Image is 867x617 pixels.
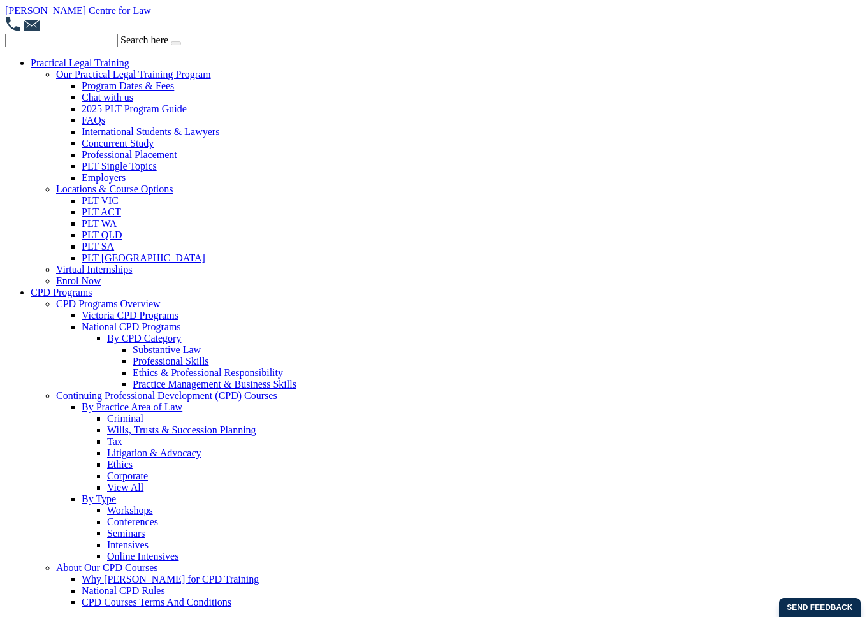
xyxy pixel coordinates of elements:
[82,126,219,137] a: International Students & Lawyers
[56,562,158,573] a: About Our CPD Courses
[107,551,178,562] a: Online Intensives
[56,69,211,80] a: Our Practical Legal Training Program
[56,390,277,401] a: Continuing Professional Development (CPD) Courses
[56,184,173,194] a: Locations & Course Options
[107,516,158,527] a: Conferences
[82,597,231,607] a: CPD Courses Terms And Conditions
[82,574,259,584] a: Why [PERSON_NAME] for CPD Training
[107,482,143,493] a: View All
[107,470,148,481] a: Corporate
[82,402,182,412] a: By Practice Area of Law
[107,539,149,550] a: Intensives
[82,92,133,103] a: Chat with us
[82,493,116,504] a: By Type
[56,264,132,275] a: Virtual Internships
[82,218,117,229] a: PLT WA
[82,80,174,91] a: Program Dates & Fees
[107,528,145,539] a: Seminars
[82,229,122,240] a: PLT QLD
[82,149,177,160] a: Professional Placement
[107,413,143,424] a: Criminal
[133,379,296,389] a: Practice Management & Business Skills
[107,447,201,458] a: Litigation & Advocacy
[82,252,205,263] a: PLT [GEOGRAPHIC_DATA]
[107,505,153,516] a: Workshops
[82,115,105,126] a: FAQs
[133,367,283,378] a: Ethics & Professional Responsibility
[31,287,92,298] a: CPD Programs
[5,17,20,31] img: call-ic
[107,425,256,435] a: Wills, Trusts & Succession Planning
[31,57,129,68] a: Practical Legal Training
[82,103,187,114] a: 2025 PLT Program Guide
[56,298,161,309] a: CPD Programs Overview
[82,321,181,332] a: National CPD Programs
[82,241,114,252] a: PLT SA
[82,585,165,596] a: National CPD Rules
[107,436,122,447] a: Tax
[120,34,168,45] label: Search here
[82,138,154,149] a: Concurrent Study
[23,18,40,31] img: mail-ic
[82,207,121,217] a: PLT ACT
[82,172,126,183] a: Employers
[5,5,151,16] a: [PERSON_NAME] Centre for Law
[56,275,101,286] a: Enrol Now
[82,161,157,171] a: PLT Single Topics
[133,356,209,367] a: Professional Skills
[133,344,201,355] a: Substantive Law
[82,310,178,321] a: Victoria CPD Programs
[107,333,181,344] a: By CPD Category
[107,459,133,470] a: Ethics
[82,195,119,206] a: PLT VIC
